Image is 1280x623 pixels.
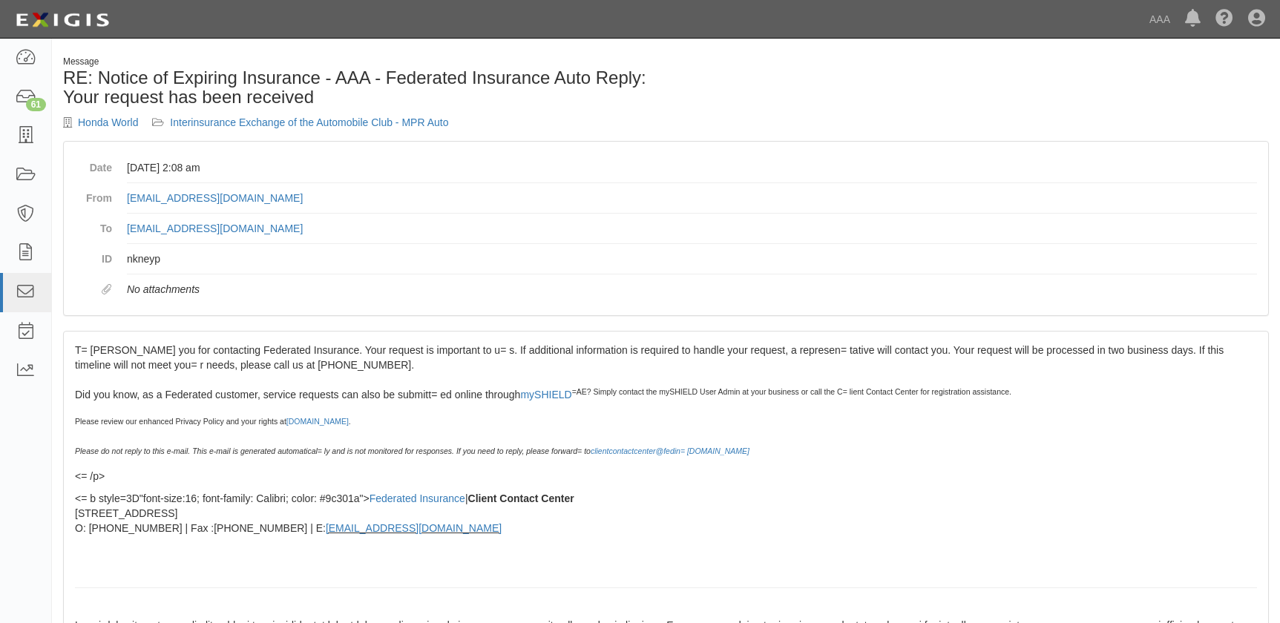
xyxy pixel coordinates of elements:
[75,244,112,266] dt: ID
[520,389,571,400] a: mySHIELD
[63,68,655,108] h1: RE: Notice of Expiring Insurance - AAA - Federated Insurance Auto Reply: Your request has been re...
[75,446,749,455] i: Please do not reply to this e-mail. This e-mail is generated automatical= ly and is not monitored...
[465,492,574,504] span: |
[127,192,303,204] a: [EMAIL_ADDRESS][DOMAIN_NAME]
[78,116,138,128] a: Honda World
[75,214,112,236] dt: To
[63,56,655,68] div: Message
[127,244,1257,274] dd: nkneyp
[591,446,749,455] a: clientcontactcenter@fedin= [DOMAIN_NAME]
[127,153,1257,183] dd: [DATE] 2:08 am
[1142,4,1178,34] a: AAA
[127,283,200,295] em: No attachments
[75,469,1257,484] p: <= /p>
[75,387,1011,455] sup: =AE? Simply contact the mySHIELD User Admin at your business or call the C= lient Contact Center ...
[370,492,465,504] a: Federated Insurance
[127,222,303,234] a: [EMAIL_ADDRESS][DOMAIN_NAME]
[75,491,1257,535] p: <= b style=3D"font-size:16; font-family: Calibri; color: #9c301a"> [STREET_ADDRESS] O: [PHONE_NUM...
[75,183,112,205] dt: From
[102,285,112,295] i: Attachments
[75,343,1257,461] p: T= [PERSON_NAME] you for contacting Federated Insurance. Your request is important to u= s. If ad...
[26,98,46,111] div: 61
[75,153,112,175] dt: Date
[11,7,114,33] img: logo-5460c22ac91f19d4615b14bd174203de0afe785f0fc80cf4dbbc73dc1793850b.png
[170,116,448,128] a: Interinsurance Exchange of the Automobile Club - MPR Auto
[468,492,574,504] b: Client Contact Center
[1215,10,1233,28] i: Help Center - Complianz
[286,417,349,426] a: [DOMAIN_NAME]
[326,522,502,534] a: [EMAIL_ADDRESS][DOMAIN_NAME]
